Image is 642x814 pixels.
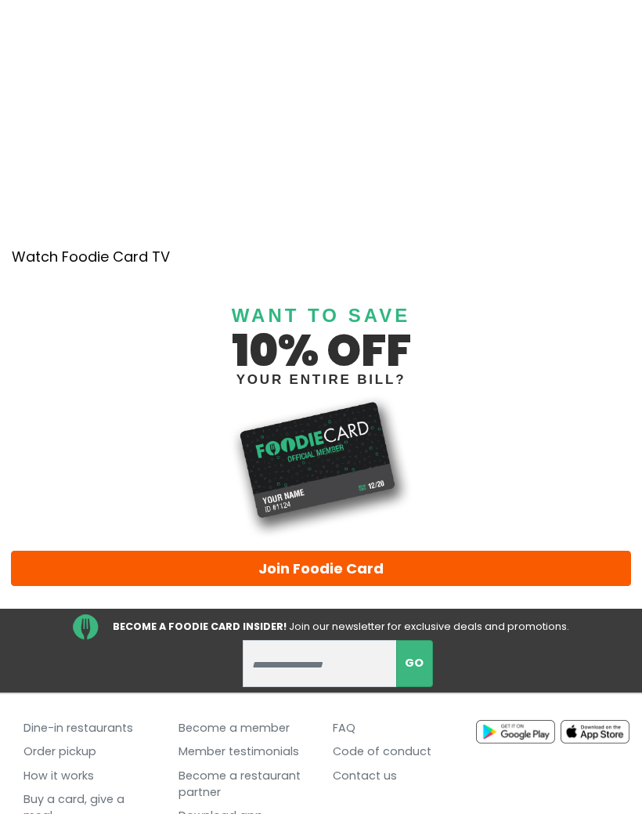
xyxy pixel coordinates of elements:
[333,740,464,764] a: Code of conduct
[333,764,464,787] a: Contact us
[113,620,287,633] strong: BECOME A FOODIE CARD INSIDER!
[179,764,310,805] a: Become a restaurant partner
[23,740,155,764] a: Order pickup
[179,717,310,740] a: Become a member
[23,764,155,787] a: How it works
[11,551,630,586] a: Join Foodie Card
[11,373,630,386] small: your entire bill?
[12,248,630,266] p: Watch Foodie Card TV
[23,717,155,740] a: Dine-in restaurants
[11,394,630,539] img: Foodie Card
[396,640,434,687] button: subscribe
[232,305,410,326] span: Want to save
[289,620,569,633] span: Join our newsletter for exclusive deals and promotions.
[11,285,630,386] h4: 10% off
[333,717,464,740] a: FAQ
[243,640,397,687] input: enter email address
[179,740,310,764] a: Member testimonials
